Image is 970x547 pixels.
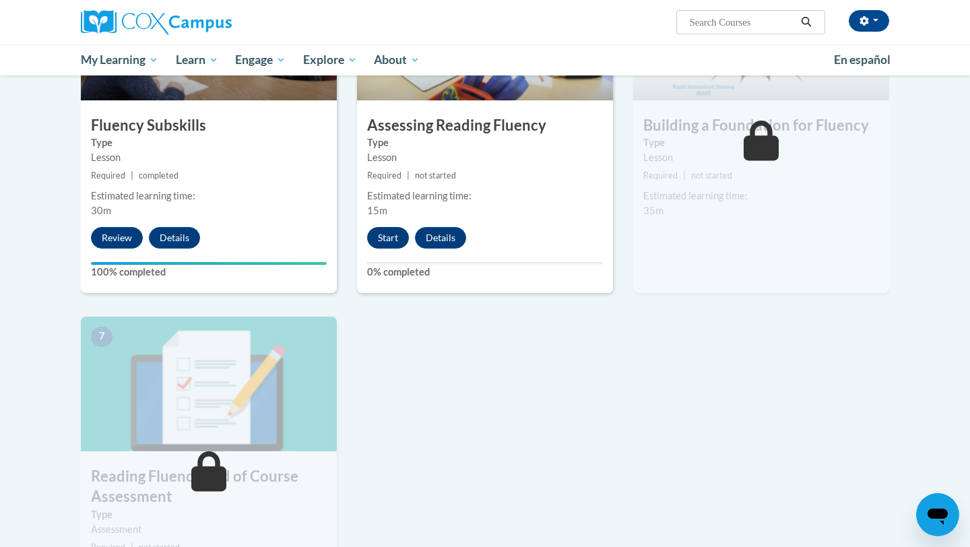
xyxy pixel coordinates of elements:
[849,10,889,32] button: Account Settings
[688,14,796,30] input: Search Courses
[643,170,678,181] span: Required
[834,53,891,67] span: En español
[367,150,603,165] div: Lesson
[81,10,337,34] a: Cox Campus
[81,52,158,68] span: My Learning
[72,44,167,75] a: My Learning
[367,189,603,203] div: Estimated learning time:
[415,227,466,249] button: Details
[91,507,327,522] label: Type
[374,52,420,68] span: About
[367,135,603,150] label: Type
[367,205,387,216] span: 15m
[643,205,664,216] span: 35m
[367,170,401,181] span: Required
[91,522,327,537] div: Assessment
[825,46,899,74] a: En español
[91,135,327,150] label: Type
[61,44,909,75] div: Main menu
[91,327,112,347] span: 7
[226,44,294,75] a: Engage
[149,227,200,249] button: Details
[407,170,410,181] span: |
[91,189,327,203] div: Estimated learning time:
[131,170,133,181] span: |
[303,52,357,68] span: Explore
[91,227,143,249] button: Review
[415,170,456,181] span: not started
[235,52,286,68] span: Engage
[81,466,337,508] h3: Reading Fluency End of Course Assessment
[176,52,218,68] span: Learn
[643,150,879,165] div: Lesson
[367,227,409,249] button: Start
[91,205,111,216] span: 30m
[367,265,603,280] label: 0% completed
[916,493,959,536] iframe: Button to launch messaging window
[357,115,613,136] h3: Assessing Reading Fluency
[167,44,227,75] a: Learn
[691,170,732,181] span: not started
[81,115,337,136] h3: Fluency Subskills
[91,265,327,280] label: 100% completed
[91,150,327,165] div: Lesson
[294,44,366,75] a: Explore
[139,170,179,181] span: completed
[91,262,327,265] div: Your progress
[683,170,686,181] span: |
[81,317,337,451] img: Course Image
[643,189,879,203] div: Estimated learning time:
[366,44,429,75] a: About
[81,10,232,34] img: Cox Campus
[633,115,889,136] h3: Building a Foundation for Fluency
[91,170,125,181] span: Required
[796,14,816,30] button: Search
[643,135,879,150] label: Type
